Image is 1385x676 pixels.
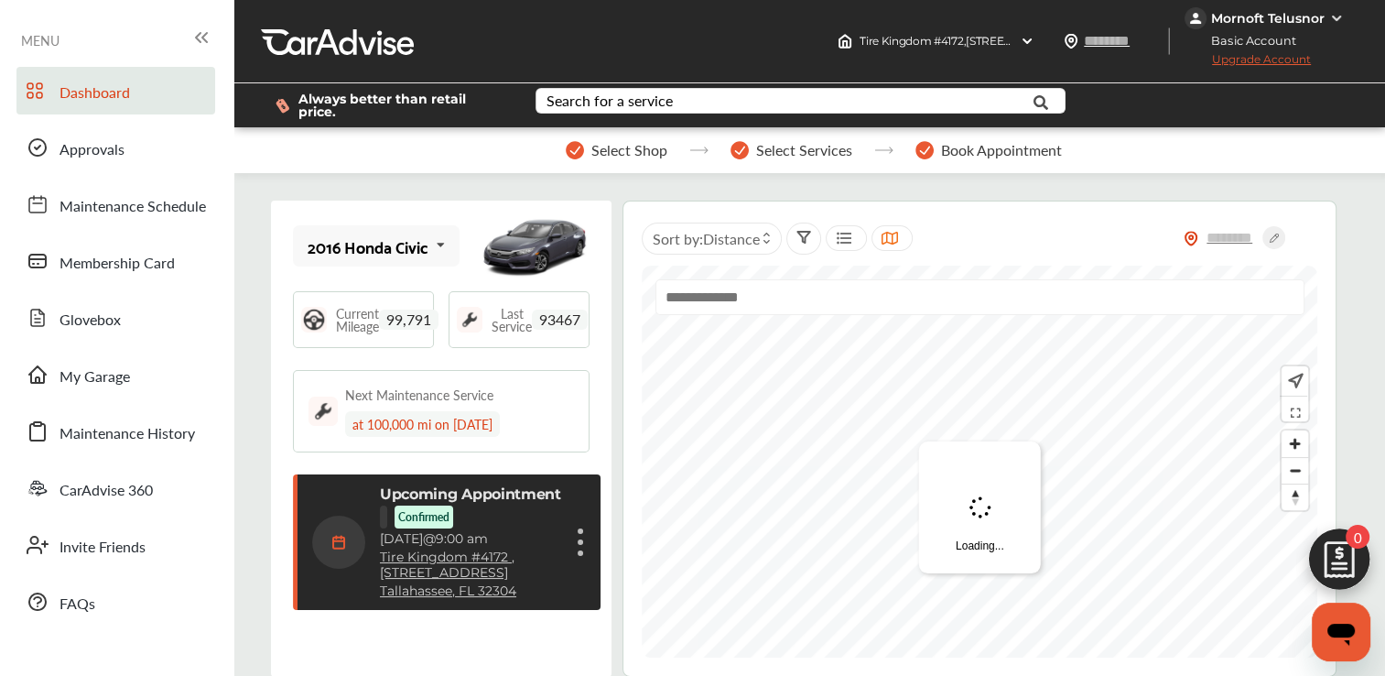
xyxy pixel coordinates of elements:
a: Maintenance Schedule [16,180,215,228]
a: Maintenance History [16,408,215,455]
a: Membership Card [16,237,215,285]
div: 2016 Honda Civic [308,237,428,256]
img: stepper-checkmark.b5569197.svg [915,141,934,159]
span: Membership Card [60,252,175,276]
img: calendar-icon.35d1de04.svg [312,516,365,569]
span: 93467 [532,310,588,330]
img: header-divider.bc55588e.svg [1168,27,1170,55]
button: Reset bearing to north [1282,484,1308,510]
span: Book Appointment [941,142,1062,158]
span: Invite Friends [60,536,146,560]
span: Upgrade Account [1185,52,1311,75]
span: Basic Account [1186,31,1310,50]
img: location_vector_orange.38f05af8.svg [1184,231,1198,246]
span: CarAdvise 360 [60,479,153,503]
a: FAQs [16,578,215,626]
span: Maintenance Schedule [60,195,206,219]
span: Select Services [756,142,852,158]
iframe: Button to launch messaging window [1312,603,1370,661]
img: stepper-checkmark.b5569197.svg [566,141,584,159]
div: Mornoft Telusnor [1211,10,1325,27]
a: Tire Kingdom #4172 ,[STREET_ADDRESS] [380,550,561,581]
button: Zoom in [1282,431,1308,457]
a: My Garage [16,351,215,398]
a: Dashboard [16,67,215,114]
img: mobile_10846_st0640_046.jpg [480,205,590,288]
canvas: Map [642,266,1317,658]
p: Confirmed [398,509,449,525]
a: Tallahassee, FL 32304 [380,583,516,599]
button: Zoom out [1282,457,1308,484]
img: header-home-logo.8d720a4f.svg [838,34,852,49]
img: stepper-arrow.e24c07c6.svg [874,147,893,154]
img: steering_logo [301,307,327,333]
a: Invite Friends [16,521,215,569]
span: Reset bearing to north [1282,485,1308,510]
a: CarAdvise 360 [16,464,215,512]
span: My Garage [60,365,130,389]
span: [DATE] [380,530,423,547]
img: recenter.ce011a49.svg [1284,371,1304,391]
span: FAQs [60,593,95,616]
img: maintenance_logo [457,307,482,333]
img: stepper-arrow.e24c07c6.svg [689,147,709,154]
img: maintenance_logo [308,397,338,426]
span: MENU [21,33,60,48]
span: Maintenance History [60,422,195,446]
span: Approvals [60,138,124,162]
span: Tire Kingdom #4172 , [STREET_ADDRESS] Tallahassee , FL 32304 [860,34,1185,48]
span: Glovebox [60,309,121,333]
a: Glovebox [16,294,215,342]
div: at 100,000 mi on [DATE] [345,411,500,437]
span: @ [423,530,436,547]
span: Zoom out [1282,458,1308,484]
img: WGsFRI8htEPBVLJbROoPRyZpYNWhNONpIPPETTm6eUC0GeLEiAAAAAElFTkSuQmCC [1329,11,1344,26]
img: location_vector.a44bc228.svg [1064,34,1078,49]
span: Dashboard [60,82,130,105]
p: Upcoming Appointment [380,485,561,503]
img: stepper-checkmark.b5569197.svg [730,141,749,159]
img: edit-cartIcon.11d11f9a.svg [1295,520,1383,608]
div: Search for a service [546,93,673,108]
span: Last Service [492,307,532,333]
span: Select Shop [591,142,667,158]
span: 0 [1346,525,1369,549]
span: Always better than retail price. [298,93,506,118]
span: 99,791 [379,310,438,330]
a: Approvals [16,124,215,171]
span: Distance [702,228,759,249]
span: Current Mileage [336,307,379,333]
img: jVpblrzwTbfkPYzPPzSLxeg0AAAAASUVORK5CYII= [1185,7,1206,29]
span: Sort by : [652,228,759,249]
div: Next Maintenance Service [345,386,493,404]
img: dollor_label_vector.a70140d1.svg [276,98,289,114]
span: 9:00 am [436,530,488,547]
img: header-down-arrow.9dd2ce7d.svg [1020,34,1034,49]
div: Loading... [919,442,1041,573]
